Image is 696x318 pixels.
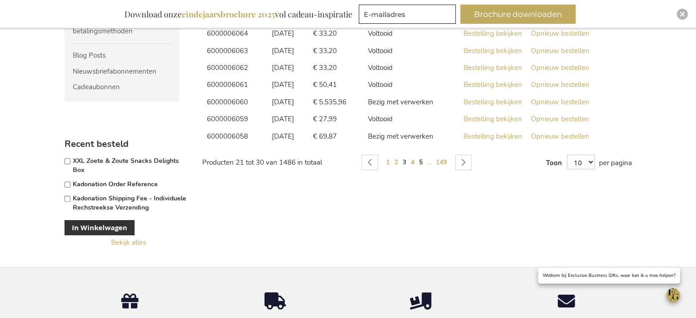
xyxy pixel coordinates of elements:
[531,132,589,141] a: Opnieuw bestellen
[464,97,524,107] a: Bestelling bekijken
[65,158,70,164] input: In Winkelwagen
[359,5,459,27] form: marketing offers and promotions
[426,155,433,170] a: Skip to page 10
[460,5,576,24] button: Brochure downloaden
[363,43,459,59] td: Voltooid
[65,65,180,79] a: Nieuwsbriefabonnementen
[73,180,158,189] a: Kadonation Order Reference
[419,158,423,167] span: 5
[267,128,308,145] td: [DATE]
[464,29,522,38] span: Bestelling bekijken
[202,59,267,76] td: 6000006062
[677,9,688,20] div: Close
[434,155,449,170] a: 149
[65,49,180,63] a: Blog Posts
[363,94,459,111] td: Bezig met verwerken
[65,138,129,150] strong: Recent besteld
[531,29,589,38] a: Opnieuw bestellen
[267,76,308,93] td: [DATE]
[313,63,336,72] span: € 33,20
[313,114,336,124] span: € 27,99
[464,80,524,89] a: Bestelling bekijken
[531,97,589,107] a: Opnieuw bestellen
[384,155,392,170] a: 1
[202,76,267,93] td: 6000006061
[599,158,632,167] span: per pagina
[120,5,356,24] div: Download onze vol cadeau-inspiratie
[464,63,522,72] span: Bestelling bekijken
[464,97,522,107] span: Bestelling bekijken
[202,43,267,59] td: 6000006063
[363,128,459,145] td: Bezig met verwerken
[72,223,127,232] span: In Winkelwagen
[267,59,308,76] td: [DATE]
[394,158,398,167] span: 2
[267,43,308,59] td: [DATE]
[393,155,400,170] a: 2
[464,132,524,141] a: Bestelling bekijken
[363,111,459,128] td: Voltooid
[531,80,589,89] a: Opnieuw bestellen
[267,94,308,111] td: [DATE]
[403,158,406,167] span: 3
[359,5,456,24] input: E-mailadres
[436,158,447,167] span: 149
[464,46,524,55] a: Bestelling bekijken
[313,29,336,38] span: € 33,20
[464,63,524,72] a: Bestelling bekijken
[73,194,186,212] a: Kadonation Shipping Fee - Individuele Rechstreekse Verzending
[202,94,267,111] td: 6000006060
[202,128,267,145] td: 6000006058
[411,158,415,167] span: 4
[313,132,336,141] span: € 69,87
[531,114,589,124] a: Opnieuw bestellen
[546,158,562,167] strong: Toon
[363,76,459,93] td: Voltooid
[65,196,70,202] input: In Winkelwagen
[313,97,346,107] span: € 5.535,96
[73,156,179,174] a: XXL Zoete & Zoute Snacks Delights Box
[680,11,685,17] img: Close
[531,46,589,55] a: Opnieuw bestellen
[363,25,459,42] td: Voltooid
[182,9,275,20] b: eindejaarsbrochure 2025
[464,29,524,38] a: Bestelling bekijken
[267,25,308,42] td: [DATE]
[65,220,135,235] button: In Winkelwagen
[202,111,267,128] td: 6000006059
[267,111,308,128] td: [DATE]
[464,114,524,124] a: Bestelling bekijken
[313,80,336,89] span: € 50,41
[386,158,390,167] span: 1
[464,80,522,89] span: Bestelling bekijken
[202,158,322,167] span: Producten 21 tot 30 van 1486 in totaal
[65,80,180,94] a: Cadeaubonnen
[202,25,267,42] td: 6000006064
[111,238,146,248] a: Bekijk alles
[417,155,425,170] a: 5
[464,132,522,141] span: Bestelling bekijken
[409,155,416,170] a: 4
[363,59,459,76] td: Voltooid
[531,63,589,72] a: Opnieuw bestellen
[65,182,70,188] input: In Winkelwagen
[313,46,336,55] span: € 33,20
[427,158,432,167] span: ...
[464,46,522,55] span: Bestelling bekijken
[464,114,522,124] span: Bestelling bekijken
